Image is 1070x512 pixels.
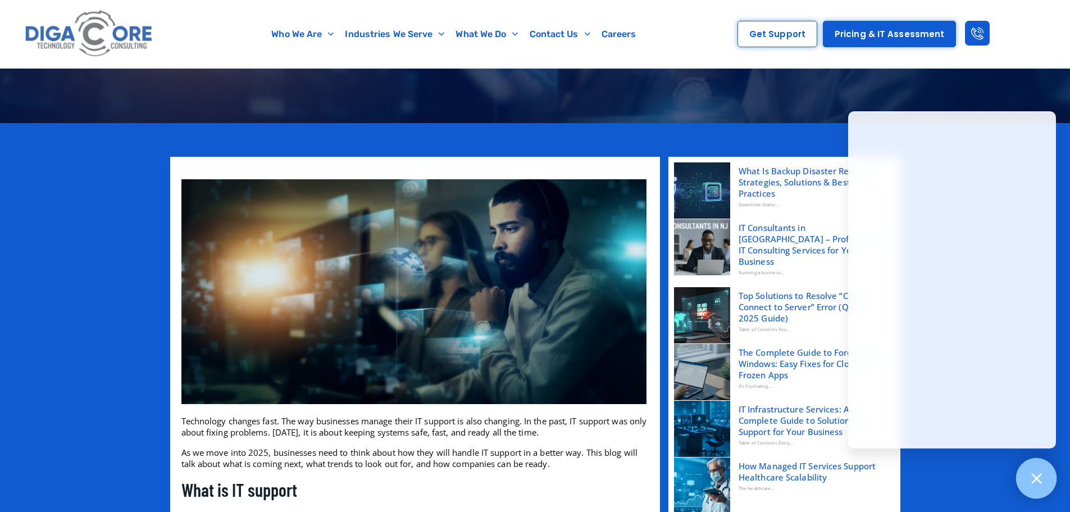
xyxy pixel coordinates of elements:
a: What Is Backup Disaster Recovery? Strategies, Solutions & Best Practices [739,165,886,199]
span: Pricing & IT Assessment [835,30,944,38]
img: IT Consultants in NJ [674,219,730,275]
img: Backup disaster recovery, Backup and Disaster Recovery [674,162,730,219]
a: Pricing & IT Assessment [823,21,956,47]
div: Table of Contents Every... [739,437,886,448]
img: The Future of IT Support Insights You Need to Know in 2025 [181,179,646,404]
div: It’s frustrating... [739,380,886,392]
div: Running a business... [739,267,886,278]
h2: What is IT support [181,478,649,502]
a: The Complete Guide to Force Quit Windows: Easy Fixes for Closing Frozen Apps [739,347,886,380]
a: Contact Us [524,21,596,47]
a: Top Solutions to Resolve “Cannot Connect to Server” Error (Quick 2025 Guide) [739,290,886,324]
div: The healthcare... [739,483,886,494]
span: Get Support [749,30,805,38]
img: Cannot Connect to Server Error [674,287,730,343]
a: Industries We Serve [339,21,450,47]
a: IT Consultants in [GEOGRAPHIC_DATA] – Professional IT Consulting Services for Your Business [739,222,886,267]
a: How Managed IT Services Support Healthcare Scalability [739,460,886,483]
a: Get Support [737,21,817,47]
img: IT Infrastructure Services [674,401,730,457]
a: IT Infrastructure Services: A Complete Guide to Solutions and Support for Your Business [739,404,886,437]
div: Downtime drains... [739,199,886,210]
nav: Menu [211,21,698,47]
img: Digacore logo 1 [22,6,157,62]
p: As we move into 2025, businesses need to think about how they will handle IT support in a better ... [181,447,649,469]
img: Force Quit Apps on Windows [674,344,730,400]
iframe: Chatgenie Messenger [848,111,1056,448]
a: Careers [596,21,642,47]
a: Who We Are [266,21,339,47]
a: What We Do [450,21,523,47]
p: Technology changes fast. The way businesses manage their IT support is also changing. In the past... [181,415,649,438]
div: Table of Contents You... [739,324,886,335]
